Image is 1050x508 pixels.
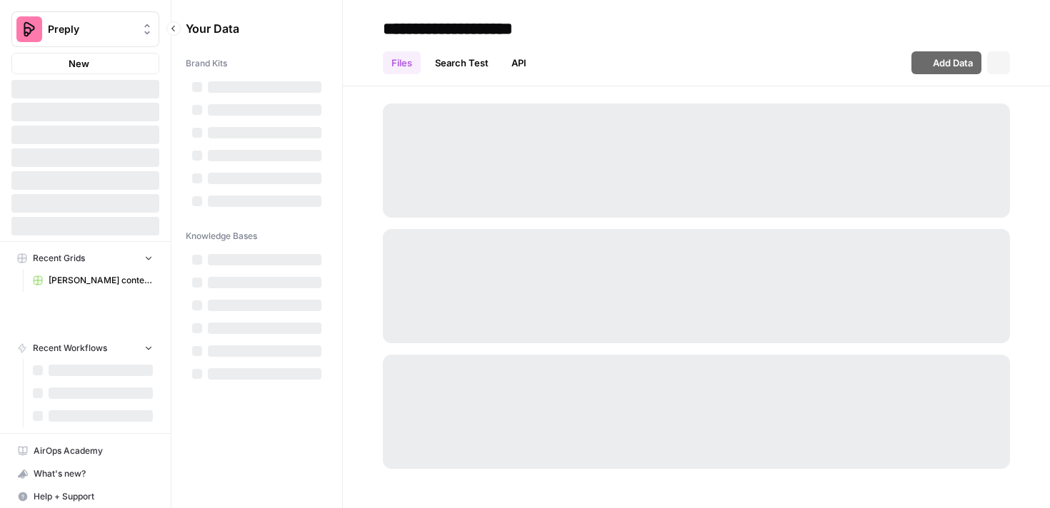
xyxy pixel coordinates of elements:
a: API [503,51,535,74]
button: Recent Grids [11,248,159,269]
span: Knowledge Bases [186,230,257,243]
a: Search Test [426,51,497,74]
div: What's new? [12,463,159,484]
img: Preply Logo [16,16,42,42]
span: [PERSON_NAME] content interlinking test - new content [49,274,153,287]
button: Workspace: Preply [11,11,159,47]
button: Recent Workflows [11,337,159,359]
span: AirOps Academy [34,444,153,457]
a: [PERSON_NAME] content interlinking test - new content [26,269,159,292]
button: Add Data [911,51,981,74]
button: New [11,53,159,74]
button: Help + Support [11,485,159,508]
span: Recent Grids [33,252,85,265]
a: Files [383,51,421,74]
span: New [69,56,89,71]
button: What's new? [11,462,159,485]
span: Help + Support [34,490,153,503]
span: Brand Kits [186,57,227,70]
span: Recent Workflows [33,342,107,355]
span: Preply [48,22,134,36]
span: Add Data [933,56,973,70]
span: Your Data [186,20,311,37]
a: AirOps Academy [11,440,159,462]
